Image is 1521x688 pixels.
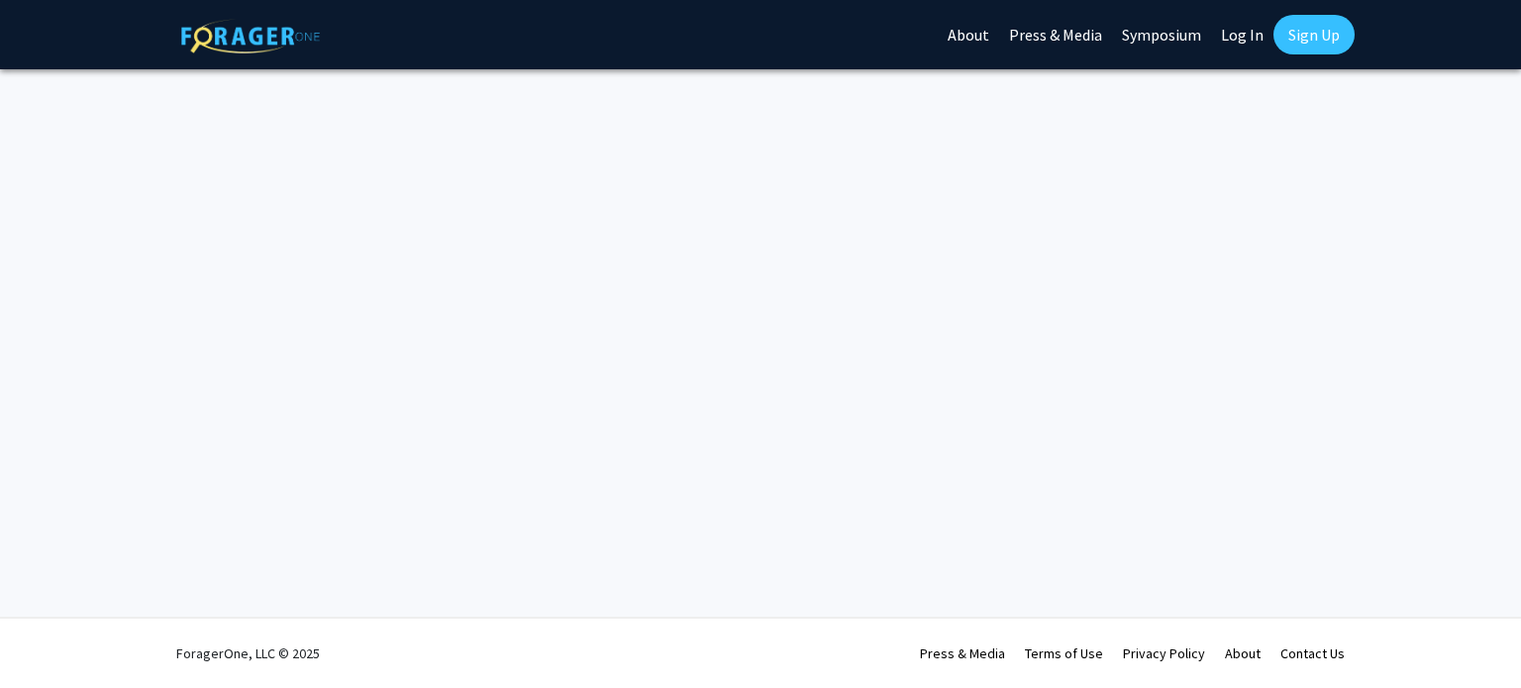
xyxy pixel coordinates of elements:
[181,19,320,53] img: ForagerOne Logo
[1273,15,1355,54] a: Sign Up
[176,619,320,688] div: ForagerOne, LLC © 2025
[920,644,1005,662] a: Press & Media
[1225,644,1261,662] a: About
[1025,644,1103,662] a: Terms of Use
[1123,644,1205,662] a: Privacy Policy
[1280,644,1345,662] a: Contact Us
